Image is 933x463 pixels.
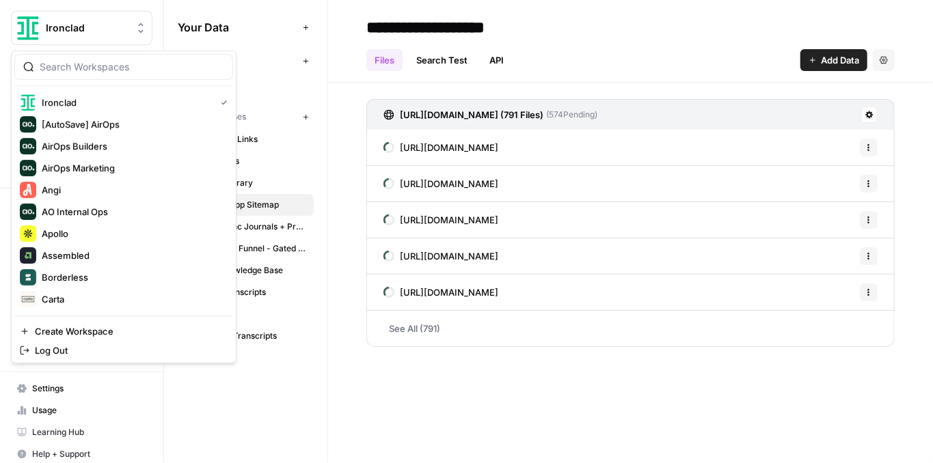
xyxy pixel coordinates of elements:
[20,94,36,111] img: Ironclad Logo
[178,259,314,281] a: New Knowledge Base
[178,128,314,150] a: IC Report Links
[400,108,543,122] h3: [URL][DOMAIN_NAME] (791 Files)
[42,117,222,131] span: [AutoSave] AirOps
[42,139,222,153] span: AirOps Builders
[20,291,36,307] img: Carta Logo
[543,109,597,121] span: ( 574 Pending)
[42,205,222,219] span: AO Internal Ops
[481,49,512,71] a: API
[383,238,498,274] a: [URL][DOMAIN_NAME]
[42,183,222,197] span: Angi
[400,141,498,154] span: [URL][DOMAIN_NAME]
[199,133,308,145] span: IC Report Links
[11,11,152,45] button: Workspace: Ironclad
[178,150,314,172] a: IC Reports
[383,100,597,130] a: [URL][DOMAIN_NAME] (791 Files)(574Pending)
[199,286,308,298] span: Sales Transcripts
[178,303,314,325] a: Sitemap
[20,204,36,220] img: AO Internal Ops Logo
[20,116,36,132] img: [AutoSave] AirOps Logo
[199,264,308,277] span: New Knowledge Base
[35,324,222,338] span: Create Workspace
[11,51,236,363] div: Workspace: Ironclad
[383,130,498,165] a: [URL][DOMAIN_NAME]
[32,448,146,460] span: Help + Support
[178,194,314,216] a: Ironcladapp Sitemap
[821,53,859,67] span: Add Data
[383,275,498,310] a: [URL][DOMAIN_NAME]
[46,21,129,35] span: Ironclad
[366,49,403,71] a: Files
[42,227,222,240] span: Apollo
[400,177,498,191] span: [URL][DOMAIN_NAME]
[42,270,222,284] span: Borderless
[42,161,222,175] span: AirOps Marketing
[20,160,36,176] img: AirOps Marketing Logo
[11,399,152,421] a: Usage
[42,249,222,262] span: Assembled
[199,242,308,255] span: Mid Level Funnel - Gated Assets + Webinars
[178,172,314,194] a: Image Library
[20,225,36,242] img: Apollo Logo
[199,155,308,167] span: IC Reports
[32,404,146,417] span: Usage
[199,199,308,211] span: Ironcladapp Sitemap
[35,343,222,357] span: Log Out
[20,138,36,154] img: AirOps Builders Logo
[199,177,308,189] span: Image Library
[40,60,224,74] input: Search Workspaces
[199,330,308,342] span: Webinar Transcripts
[32,382,146,395] span: Settings
[366,311,895,346] a: See All (791)
[178,19,297,36] span: Your Data
[400,213,498,227] span: [URL][DOMAIN_NAME]
[383,166,498,201] a: [URL][DOMAIN_NAME]
[178,216,314,238] a: Ironcladinc Journals + Products
[800,49,867,71] button: Add Data
[11,378,152,399] a: Settings
[400,285,498,299] span: [URL][DOMAIN_NAME]
[20,247,36,264] img: Assembled Logo
[20,182,36,198] img: Angi Logo
[383,202,498,238] a: [URL][DOMAIN_NAME]
[42,96,210,109] span: Ironclad
[178,238,314,259] a: Mid Level Funnel - Gated Assets + Webinars
[20,269,36,285] img: Borderless Logo
[199,77,308,89] span: Ironclad
[400,249,498,263] span: [URL][DOMAIN_NAME]
[408,49,476,71] a: Search Test
[11,421,152,443] a: Learning Hub
[178,72,314,94] a: Ironclad
[14,322,233,341] a: Create Workspace
[199,221,308,233] span: Ironcladinc Journals + Products
[16,16,40,40] img: Ironclad Logo
[42,292,222,306] span: Carta
[32,426,146,438] span: Learning Hub
[178,281,314,303] a: Sales Transcripts
[178,325,314,347] a: Webinar Transcripts
[14,341,233,360] a: Log Out
[199,308,308,320] span: Sitemap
